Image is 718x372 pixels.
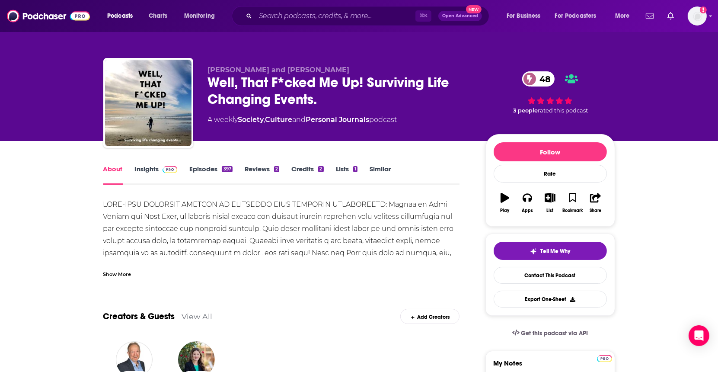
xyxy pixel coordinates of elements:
span: 48 [531,71,555,87]
button: Bookmark [562,187,584,218]
div: Share [590,208,601,213]
svg: Add a profile image [700,6,707,13]
span: New [466,5,482,13]
span: and [293,115,306,124]
a: Show notifications dropdown [664,9,677,23]
button: Play [494,187,516,218]
button: open menu [101,9,144,23]
span: For Business [507,10,541,22]
button: Export One-Sheet [494,291,607,308]
a: Similar [370,165,391,185]
span: , [264,115,265,124]
a: Pro website [597,354,612,362]
a: Lists1 [336,165,357,185]
input: Search podcasts, credits, & more... [255,9,415,23]
span: Charts [149,10,167,22]
button: Show profile menu [688,6,707,26]
button: List [539,187,561,218]
img: Podchaser - Follow, Share and Rate Podcasts [7,8,90,24]
span: [PERSON_NAME] and [PERSON_NAME] [208,66,350,74]
span: 3 people [514,107,538,114]
img: User Profile [688,6,707,26]
img: Well, That F*cked Me Up! Surviving Life Changing Events. [105,60,191,146]
div: Add Creators [400,309,460,324]
a: Culture [265,115,293,124]
a: Show notifications dropdown [642,9,657,23]
div: Play [500,208,509,213]
span: Logged in as KTMSseat4 [688,6,707,26]
button: Share [584,187,606,218]
div: 1 [353,166,357,172]
span: For Podcasters [555,10,597,22]
a: InsightsPodchaser Pro [135,165,178,185]
div: 2 [318,166,323,172]
div: 48 3 peoplerated this podcast [485,66,615,119]
a: 48 [522,71,555,87]
button: open menu [501,9,552,23]
span: More [615,10,630,22]
span: Podcasts [107,10,133,22]
a: Contact This Podcast [494,267,607,284]
div: Apps [522,208,533,213]
div: 397 [222,166,232,172]
div: A weekly podcast [208,115,397,125]
button: open menu [609,9,641,23]
a: View All [182,312,213,321]
img: Podchaser Pro [163,166,178,173]
div: List [547,208,554,213]
a: Society [238,115,264,124]
div: Bookmark [562,208,583,213]
span: rated this podcast [538,107,588,114]
a: Creators & Guests [103,311,175,322]
span: ⌘ K [415,10,431,22]
a: Reviews2 [245,165,279,185]
div: Search podcasts, credits, & more... [240,6,498,26]
a: About [103,165,123,185]
div: Open Intercom Messenger [689,325,709,346]
button: tell me why sparkleTell Me Why [494,242,607,260]
span: Monitoring [184,10,215,22]
span: Get this podcast via API [521,330,588,337]
button: Open AdvancedNew [438,11,482,21]
button: open menu [549,9,609,23]
button: open menu [178,9,226,23]
img: tell me why sparkle [530,248,537,255]
span: Open Advanced [442,14,478,18]
a: Episodes397 [189,165,232,185]
a: Charts [143,9,172,23]
a: Credits2 [291,165,323,185]
div: 2 [274,166,279,172]
button: Apps [516,187,539,218]
a: Get this podcast via API [505,323,595,344]
a: Personal Journals [306,115,370,124]
span: Tell Me Why [540,248,570,255]
button: Follow [494,142,607,161]
img: Podchaser Pro [597,355,612,362]
div: Rate [494,165,607,183]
